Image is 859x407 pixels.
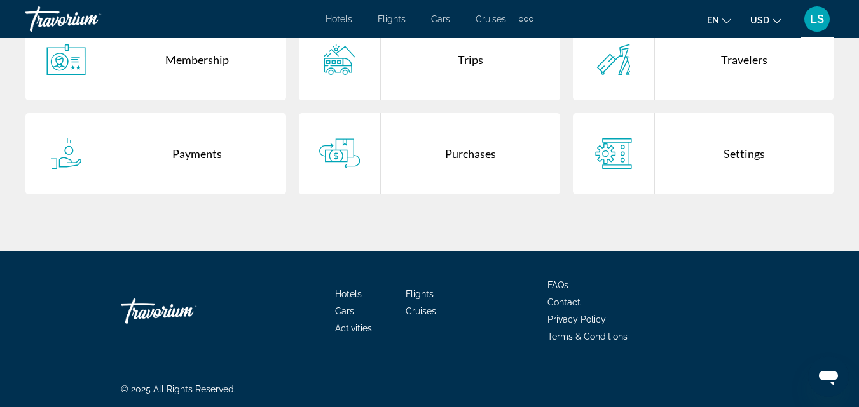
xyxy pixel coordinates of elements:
a: Travelers [573,19,834,100]
a: FAQs [547,280,568,290]
a: Flights [378,14,406,24]
a: Travorium [25,3,153,36]
a: Payments [25,113,286,194]
div: Membership [107,19,286,100]
a: Flights [406,289,434,299]
a: Travorium [121,292,248,330]
a: Cruises [476,14,506,24]
span: © 2025 All Rights Reserved. [121,384,236,394]
button: Extra navigation items [519,9,533,29]
div: Trips [381,19,560,100]
a: Activities [335,323,372,333]
a: Purchases [299,113,560,194]
a: Hotels [335,289,362,299]
div: Payments [107,113,286,194]
div: Settings [655,113,834,194]
button: User Menu [801,6,834,32]
div: Travelers [655,19,834,100]
a: Hotels [326,14,352,24]
div: Purchases [381,113,560,194]
a: Privacy Policy [547,314,606,324]
span: USD [750,15,769,25]
button: Change language [707,11,731,29]
span: LS [810,13,824,25]
button: Change currency [750,11,781,29]
a: Cruises [406,306,436,316]
a: Cars [431,14,450,24]
a: Terms & Conditions [547,331,628,342]
a: Settings [573,113,834,194]
iframe: Button to launch messaging window [808,356,849,397]
a: Contact [547,297,581,307]
a: Membership [25,19,286,100]
a: Trips [299,19,560,100]
span: en [707,15,719,25]
a: Cars [335,306,354,316]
